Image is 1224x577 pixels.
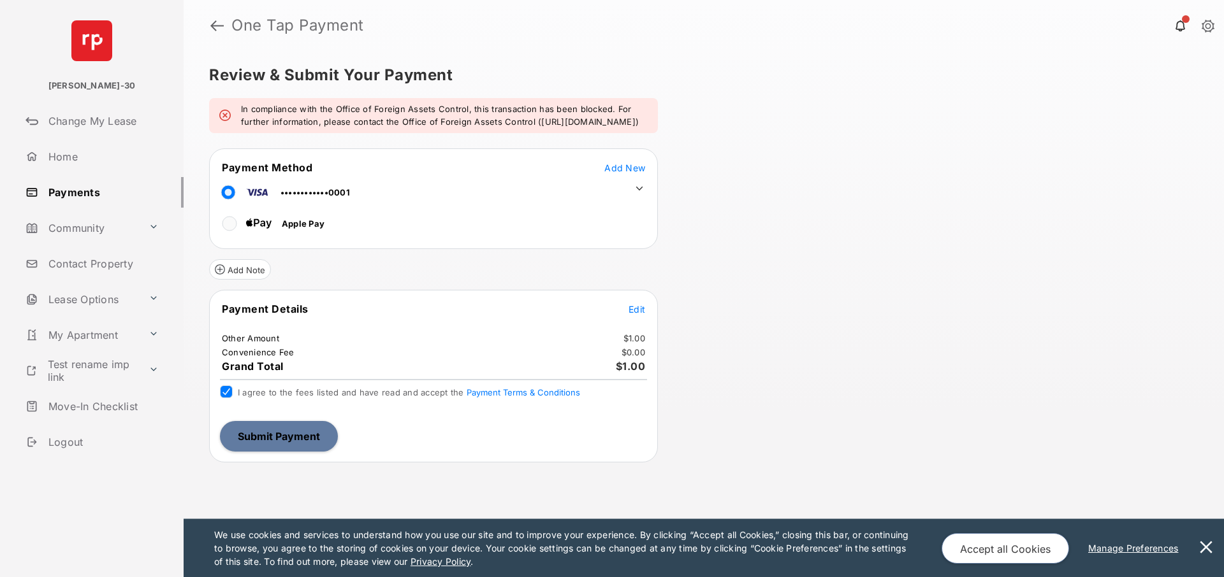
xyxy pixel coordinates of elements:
[238,387,580,397] span: I agree to the fees listed and have read and accept the
[209,68,1188,83] h5: Review & Submit Your Payment
[20,141,184,172] a: Home
[71,20,112,61] img: svg+xml;base64,PHN2ZyB4bWxucz0iaHR0cDovL3d3dy53My5vcmcvMjAwMC9zdmciIHdpZHRoPSI2NCIgaGVpZ2h0PSI2NC...
[222,303,309,315] span: Payment Details
[20,213,143,243] a: Community
[623,332,646,344] td: $1.00
[604,161,645,174] button: Add New
[214,528,915,568] p: We use cookies and services to understand how you use our site and to improve your experience. By...
[20,106,184,136] a: Change My Lease
[20,177,184,208] a: Payments
[209,259,271,280] button: Add Note
[20,284,143,315] a: Lease Options
[621,346,646,358] td: $0.00
[48,80,136,92] p: [PERSON_NAME]-30
[222,161,312,174] span: Payment Method
[220,421,338,452] button: Submit Payment
[20,320,143,350] a: My Apartment
[222,360,284,373] span: Grand Total
[221,346,295,358] td: Convenience Fee
[20,355,143,386] a: Test rename imp link
[1088,543,1184,553] u: Manage Preferences
[629,303,645,315] button: Edit
[604,162,645,173] span: Add New
[467,387,580,397] button: I agree to the fees listed and have read and accept the
[231,18,364,33] strong: One Tap Payment
[241,103,648,128] em: In compliance with the Office of Foreign Assets Control, this transaction has been blocked. For f...
[20,248,184,279] a: Contact Property
[20,391,184,422] a: Move-In Checklist
[616,360,646,373] span: $1.00
[221,332,280,344] td: Other Amount
[629,304,645,315] span: Edit
[942,533,1069,564] button: Accept all Cookies
[280,187,350,197] span: ••••••••••••0001
[411,556,470,567] u: Privacy Policy
[20,427,184,457] a: Logout
[282,218,324,229] span: Apple Pay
